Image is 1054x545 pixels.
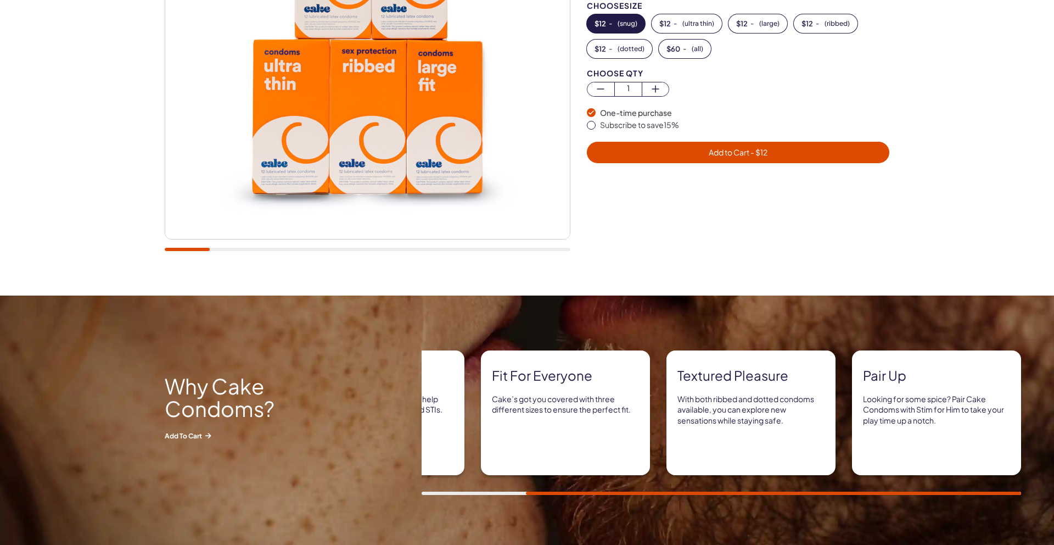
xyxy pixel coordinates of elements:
[618,45,644,53] span: ( dotted )
[709,147,767,157] span: Add to Cart
[692,45,703,53] span: ( all )
[666,45,680,53] span: $ 60
[825,20,850,27] span: ( ribbed )
[659,40,711,58] button: -
[682,20,714,27] span: ( ultra thin )
[677,394,825,426] p: With both ribbed and dotted condoms available, you can explore new sensations while staying safe.
[863,394,1010,426] p: Looking for some spice? Pair Cake Condoms with Stim for Him to take your play time up a notch.
[728,14,787,33] button: -
[595,20,606,27] span: $ 12
[587,14,645,33] button: -
[492,394,639,415] p: Cake’s got you covered with three different sizes to ensure the perfect fit.
[165,431,362,441] span: Add to Cart
[587,69,889,77] div: Choose Qty
[677,366,825,385] strong: Textured pleasure
[618,20,637,27] span: ( snug )
[863,366,1010,385] strong: Pair up
[492,366,639,385] strong: Fit for everyone
[749,147,767,157] span: - $ 12
[801,20,813,27] span: $ 12
[587,40,652,58] button: -
[587,2,889,10] div: Choose Size
[759,20,780,27] span: ( large )
[600,120,889,131] div: Subscribe to save 15 %
[165,374,362,420] h2: Why Cake Condoms?
[794,14,857,33] button: -
[615,82,642,95] span: 1
[736,20,748,27] span: $ 12
[595,45,606,53] span: $ 12
[600,108,889,119] div: One-time purchase
[652,14,722,33] button: -
[587,142,889,163] button: Add to Cart - $12
[659,20,671,27] span: $ 12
